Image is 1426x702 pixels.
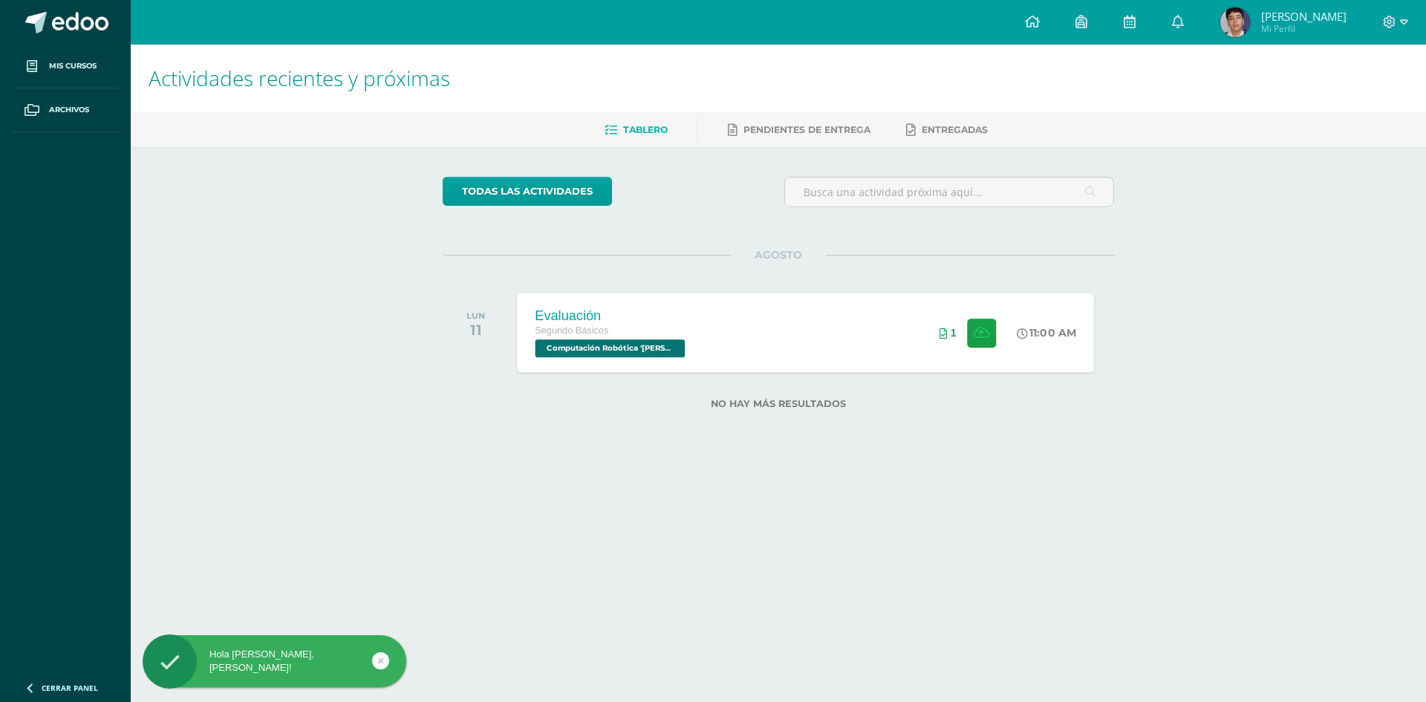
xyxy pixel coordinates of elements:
span: Actividades recientes y próximas [149,64,450,92]
label: No hay más resultados [443,398,1115,409]
span: Tablero [623,124,668,135]
span: AGOSTO [731,248,826,261]
span: Cerrar panel [42,683,98,693]
a: todas las Actividades [443,177,612,206]
input: Busca una actividad próxima aquí... [785,178,1114,207]
span: Computación Robótica 'Newton' [535,339,685,357]
a: Mis cursos [12,45,119,88]
a: Pendientes de entrega [728,118,870,142]
span: Mi Perfil [1261,22,1347,35]
div: Evaluación [535,308,688,323]
a: Entregadas [906,118,988,142]
img: 30d4cb0020ab827927e67cb8ef2bd6ce.png [1220,7,1250,37]
span: 1 [951,327,957,339]
span: Entregadas [922,124,988,135]
a: Tablero [605,118,668,142]
span: Archivos [49,104,89,116]
span: Segundo Básicos [535,325,608,336]
span: Pendientes de entrega [743,124,870,135]
a: Archivos [12,88,119,132]
div: 11:00 AM [1017,326,1076,339]
div: LUN [466,311,485,321]
div: Hola [PERSON_NAME], [PERSON_NAME]! [143,648,406,675]
div: Archivos entregados [940,327,957,339]
div: 11 [466,321,485,339]
span: Mis cursos [49,60,97,72]
span: [PERSON_NAME] [1261,9,1347,24]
